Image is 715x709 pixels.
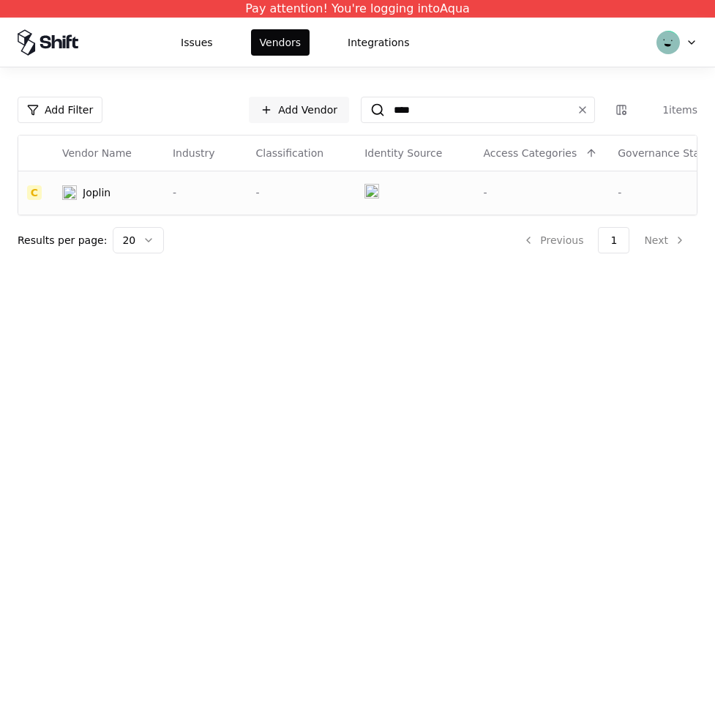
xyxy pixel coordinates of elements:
p: Results per page: [18,233,107,248]
div: Industry [173,146,215,160]
button: 1 [598,227,629,253]
div: Identity Source [364,146,442,160]
div: - [256,185,348,200]
button: Integrations [339,29,418,56]
nav: pagination [511,227,697,253]
button: Issues [172,29,222,56]
div: Vendor Name [62,146,132,160]
a: Add Vendor [249,97,349,123]
div: 1 items [639,103,697,117]
div: Classification [256,146,324,160]
div: C [27,185,42,200]
img: entra.microsoft.com [364,184,379,198]
div: Access Categories [483,146,577,160]
div: - [173,185,239,200]
div: - [483,185,600,200]
button: Add Filter [18,97,102,123]
button: Vendors [251,29,310,56]
img: Joplin [62,185,77,200]
div: Joplin [83,185,111,200]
